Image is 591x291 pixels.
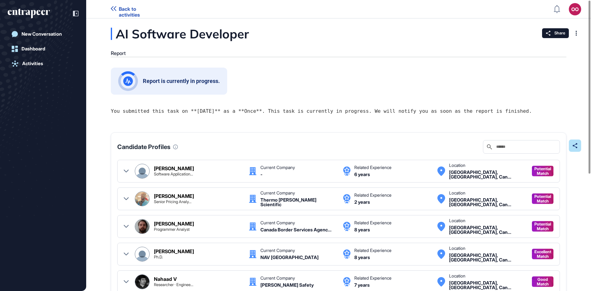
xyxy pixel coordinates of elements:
div: Related Experience [354,248,392,253]
div: Ottawa, Ontario, Canada Canada [449,170,526,179]
div: [PERSON_NAME] [154,194,194,199]
pre: You submitted this task on **[DATE]** as a **Once**. This task is currently in progress. We will ... [111,107,566,115]
img: Nahaad V [135,275,149,289]
img: Bingjie Xiao [135,247,149,261]
span: Share [554,31,565,36]
span: Excellent Match [534,250,551,259]
div: Related Experience [354,165,392,170]
div: Related Experience [354,221,392,225]
div: Ottawa, Ontario, Canada Canada [449,225,526,234]
a: New Conversation [8,28,78,40]
a: Activities [8,57,78,70]
div: Nahaad V [154,277,177,281]
div: Ph.D. [154,255,163,259]
div: Thermo Fisher Scientific [260,198,337,207]
span: Back to activities [119,6,158,18]
div: Current Company [260,191,295,195]
div: Ottawa, Ontario, Canada Canada [449,281,526,290]
span: Potential Match [534,167,551,176]
div: Current Company [260,221,295,225]
div: Researcher · Engineer · Designer [154,283,193,287]
img: Thuong Mai [135,164,149,178]
div: Report [111,50,126,56]
div: Current Company [260,165,295,170]
div: Current Company [260,276,295,280]
button: OO [569,3,581,15]
div: Related Experience [354,276,392,280]
img: pulse [123,76,133,86]
div: AI Software Developer [111,28,311,40]
div: 2 years [354,200,370,204]
div: Canada Border Services Agency | Agence des services frontaliers du Canada [260,227,332,232]
div: Location [449,163,465,167]
div: Software Application Developer at i-Sight Software by Customer Expressions [154,172,193,176]
div: Activities [22,61,43,66]
div: 6 years [354,172,370,177]
a: Back to activities [111,6,158,12]
span: Candidate Profiles [117,144,171,150]
span: Good Match [535,277,550,286]
div: Location [449,191,465,195]
div: Ottawa, Ontario, Canada Canada [449,198,526,207]
div: [PERSON_NAME] [154,221,194,226]
div: Report is currently in progress. [143,78,220,84]
div: entrapeer-logo [8,9,50,18]
div: 8 years [354,255,370,260]
div: 7 years [354,283,370,287]
img: Olalekan Olujobi [135,192,149,206]
span: Potential Match [534,222,551,231]
div: - [260,172,263,177]
div: NAV CANADA [260,255,319,260]
div: Ottawa, Ontario, Canada Canada [449,253,526,262]
div: Senior Pricing Analyst @ Thermo Fisher Scientific | Data Analysis, Pricing Strategy [154,200,191,204]
img: Andrew Lowe [135,219,149,234]
div: Programmer Analyst [154,227,190,231]
div: 8 years [354,227,370,232]
div: Dashboard [22,46,45,52]
span: Potential Match [534,194,551,203]
div: Location [449,218,465,223]
div: New Conversation [22,31,62,37]
div: [PERSON_NAME] [154,249,194,254]
div: Location [449,274,465,278]
div: Al Kindy Safety [260,283,314,287]
div: Location [449,246,465,250]
div: [PERSON_NAME] [154,166,194,171]
div: Current Company [260,248,295,253]
div: Related Experience [354,193,392,197]
a: Dashboard [8,43,78,55]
